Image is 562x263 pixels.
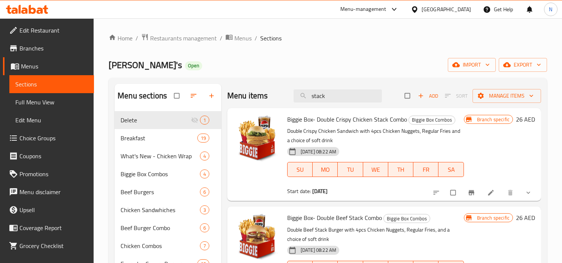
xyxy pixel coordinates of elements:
[141,33,217,43] a: Restaurants management
[3,39,94,57] a: Branches
[400,89,416,103] span: Select section
[233,212,281,260] img: Biggie Box- Double Beef Stack Combo
[499,58,547,72] button: export
[287,212,382,223] span: Biggie Box- Double Beef Stack Combo
[298,247,339,254] span: [DATE] 08:22 AM
[21,62,88,71] span: Menus
[200,153,209,160] span: 4
[3,201,94,219] a: Upsell
[3,219,94,237] a: Coverage Report
[422,5,471,13] div: [GEOGRAPHIC_DATA]
[384,214,430,223] span: Biggie Box Combos
[418,92,438,100] span: Add
[200,241,209,250] div: items
[121,205,200,214] span: Chicken Sandwhiches
[19,134,88,143] span: Choice Groups
[19,26,88,35] span: Edit Restaurant
[416,90,440,102] span: Add item
[3,57,94,75] a: Menus
[198,135,209,142] span: 19
[121,134,197,143] span: Breakfast
[115,165,221,183] div: Biggie Box Combos4
[115,111,221,129] div: Delete1
[200,169,209,178] div: items
[115,183,221,201] div: Beef Burgers6
[200,224,209,232] span: 6
[520,184,538,201] button: show more
[115,201,221,219] div: Chicken Sandwhiches3
[287,126,464,145] p: Double Crispy Chicken Sandwich with 4pcs Chicken Nuggets, Regular Fries and a choice of soft drink
[316,164,335,175] span: MO
[220,34,222,43] li: /
[9,93,94,111] a: Full Menu View
[150,34,217,43] span: Restaurants management
[454,60,490,70] span: import
[227,90,268,101] h2: Menu items
[440,90,473,102] span: Select section first
[363,162,388,177] button: WE
[388,162,413,177] button: TH
[19,241,88,250] span: Grocery Checklist
[391,164,410,175] span: TH
[15,98,88,107] span: Full Menu View
[200,117,209,124] span: 1
[474,214,513,221] span: Branch specific
[200,207,209,214] span: 3
[516,114,535,125] h6: 26 AED
[121,152,200,160] span: What's New - Chicken Wrap
[287,114,407,125] span: Biggie Box- Double Crispy Chicken Stack Combo
[185,62,202,69] span: Open
[9,75,94,93] a: Sections
[312,186,328,196] b: [DATE]
[260,34,282,43] span: Sections
[549,5,552,13] span: N
[19,152,88,160] span: Coupons
[19,44,88,53] span: Branches
[200,116,209,125] div: items
[200,171,209,178] span: 4
[313,162,338,177] button: MO
[19,187,88,196] span: Menu disclaimer
[291,164,310,175] span: SU
[446,186,462,200] span: Select to update
[487,189,496,196] a: Edit menu item
[3,183,94,201] a: Menu disclaimer
[294,89,382,103] input: search
[516,212,535,223] h6: 26 AED
[19,223,88,232] span: Coverage Report
[115,147,221,165] div: What's New - Chicken Wrap4
[109,33,547,43] nav: breadcrumb
[416,164,435,175] span: FR
[225,33,252,43] a: Menus
[298,148,339,155] span: [DATE] 08:22 AM
[9,111,94,129] a: Edit Menu
[121,241,200,250] span: Chicken Combos
[200,242,209,250] span: 7
[200,187,209,196] div: items
[3,165,94,183] a: Promotions
[287,162,313,177] button: SU
[185,61,202,70] div: Open
[136,34,138,43] li: /
[428,184,446,201] button: sort-choices
[473,89,541,103] button: Manage items
[408,116,455,125] div: Biggie Box Combos
[505,60,541,70] span: export
[234,34,252,43] span: Menus
[341,164,360,175] span: TU
[448,58,496,72] button: import
[121,116,191,125] span: Delete
[121,187,200,196] span: Beef Burgers
[15,116,88,125] span: Edit Menu
[255,34,257,43] li: /
[200,189,209,196] span: 6
[441,164,461,175] span: SA
[383,214,430,223] div: Biggie Box Combos
[197,134,209,143] div: items
[19,169,88,178] span: Promotions
[3,147,94,165] a: Coupons
[115,219,221,237] div: Beef Burger Combo6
